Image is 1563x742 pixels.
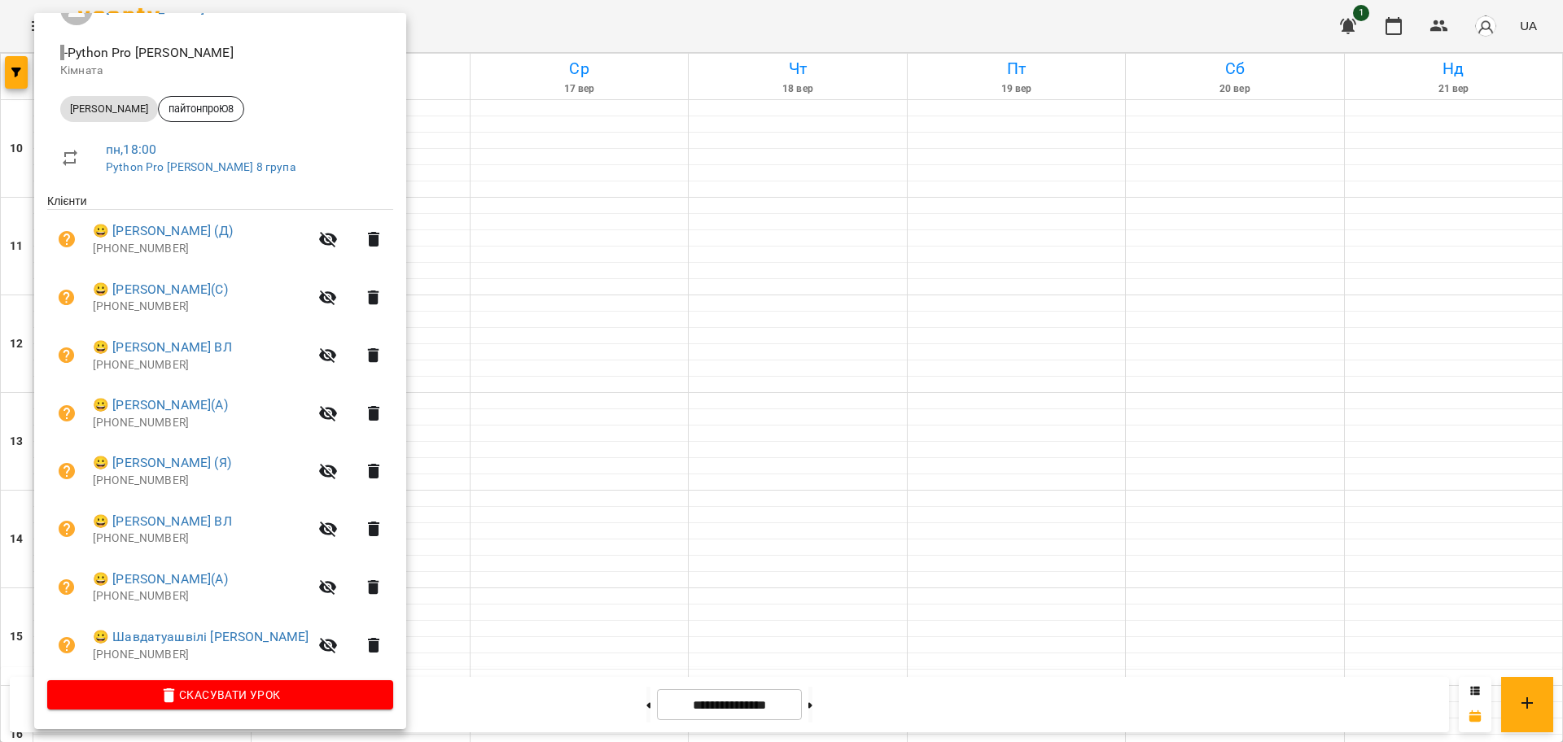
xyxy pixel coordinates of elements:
[60,45,237,60] span: - Python Pro [PERSON_NAME]
[93,338,232,357] a: 😀 [PERSON_NAME] ВЛ
[47,509,86,548] button: Візит ще не сплачено. Додати оплату?
[93,570,228,589] a: 😀 [PERSON_NAME](А)
[47,193,393,680] ul: Клієнти
[47,394,86,433] button: Візит ще не сплачено. Додати оплату?
[93,647,309,663] p: [PHONE_NUMBER]
[60,685,380,705] span: Скасувати Урок
[106,142,156,157] a: пн , 18:00
[47,680,393,709] button: Скасувати Урок
[47,278,86,317] button: Візит ще не сплачено. Додати оплату?
[93,395,228,415] a: 😀 [PERSON_NAME](А)
[93,280,228,299] a: 😀 [PERSON_NAME](С)
[93,473,309,489] p: [PHONE_NUMBER]
[93,453,231,473] a: 😀 [PERSON_NAME] (Я)
[93,588,309,605] p: [PHONE_NUMBER]
[47,626,86,665] button: Візит ще не сплачено. Додати оплату?
[93,357,309,373] p: [PHONE_NUMBER]
[106,160,296,173] a: Python Pro [PERSON_NAME] 8 група
[93,299,309,315] p: [PHONE_NUMBER]
[93,530,309,547] p: [PHONE_NUMBER]
[159,102,243,116] span: пайтонпроЮ8
[93,627,309,647] a: 😀 Шавдатуашвілі [PERSON_NAME]
[93,241,309,257] p: [PHONE_NUMBER]
[60,102,158,116] span: [PERSON_NAME]
[93,221,233,241] a: 😀 [PERSON_NAME] (Д)
[93,415,309,431] p: [PHONE_NUMBER]
[47,220,86,259] button: Візит ще не сплачено. Додати оплату?
[93,512,232,531] a: 😀 [PERSON_NAME] ВЛ
[158,96,244,122] div: пайтонпроЮ8
[60,63,380,79] p: Кімната
[47,568,86,607] button: Візит ще не сплачено. Додати оплату?
[47,336,86,375] button: Візит ще не сплачено. Додати оплату?
[47,452,86,491] button: Візит ще не сплачено. Додати оплату?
